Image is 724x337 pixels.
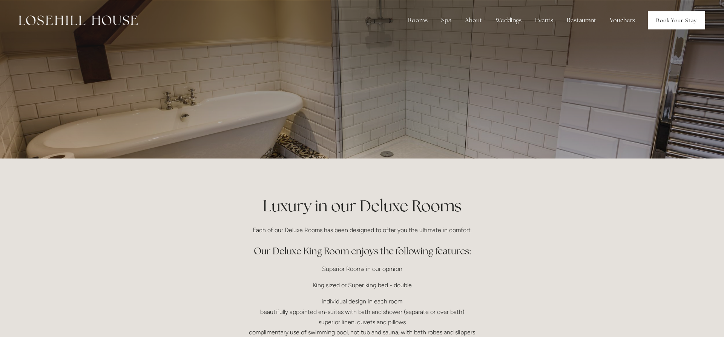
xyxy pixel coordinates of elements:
p: Superior Rooms in our opinion [182,264,542,274]
div: About [459,13,488,28]
img: Losehill House [19,15,138,25]
a: Vouchers [604,13,641,28]
div: Spa [435,13,457,28]
div: Restaurant [561,13,602,28]
p: King sized or Super king bed - double [182,280,542,290]
h1: Luxury in our Deluxe Rooms [182,195,542,217]
a: Book Your Stay [648,11,705,29]
div: Rooms [402,13,434,28]
div: Events [529,13,559,28]
p: Each of our Deluxe Rooms has been designed to offer you the ultimate in comfort. [182,225,542,235]
h2: Our Deluxe King Room enjoys the following features: [182,245,542,258]
div: Weddings [489,13,528,28]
